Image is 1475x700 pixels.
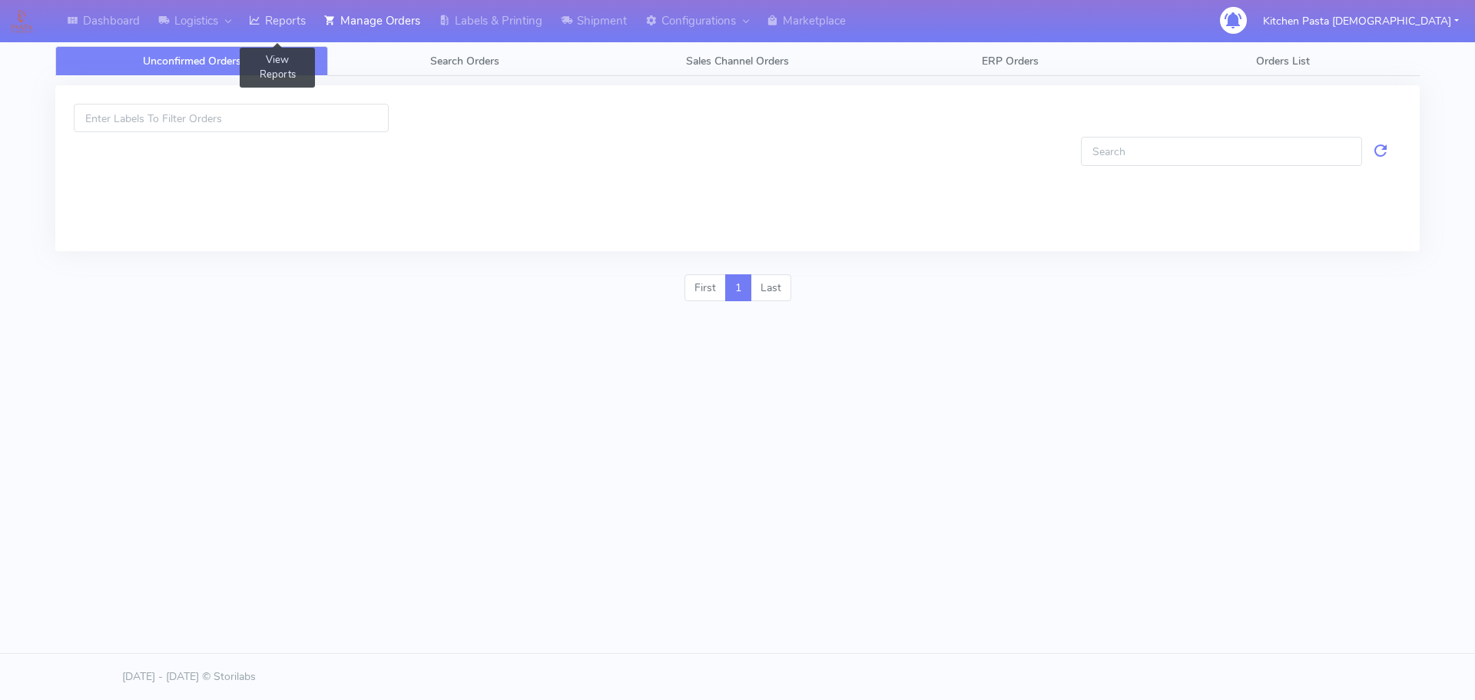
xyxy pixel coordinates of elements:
ul: Tabs [55,46,1420,76]
span: Sales Channel Orders [686,54,789,68]
span: ERP Orders [982,54,1039,68]
input: Enter Labels To Filter Orders [74,104,389,132]
a: 1 [725,274,751,302]
span: Search Orders [430,54,499,68]
button: Kitchen Pasta [DEMOGRAPHIC_DATA] [1251,5,1470,37]
span: Unconfirmed Orders [143,54,241,68]
span: Orders List [1256,54,1310,68]
input: Search [1081,137,1362,165]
